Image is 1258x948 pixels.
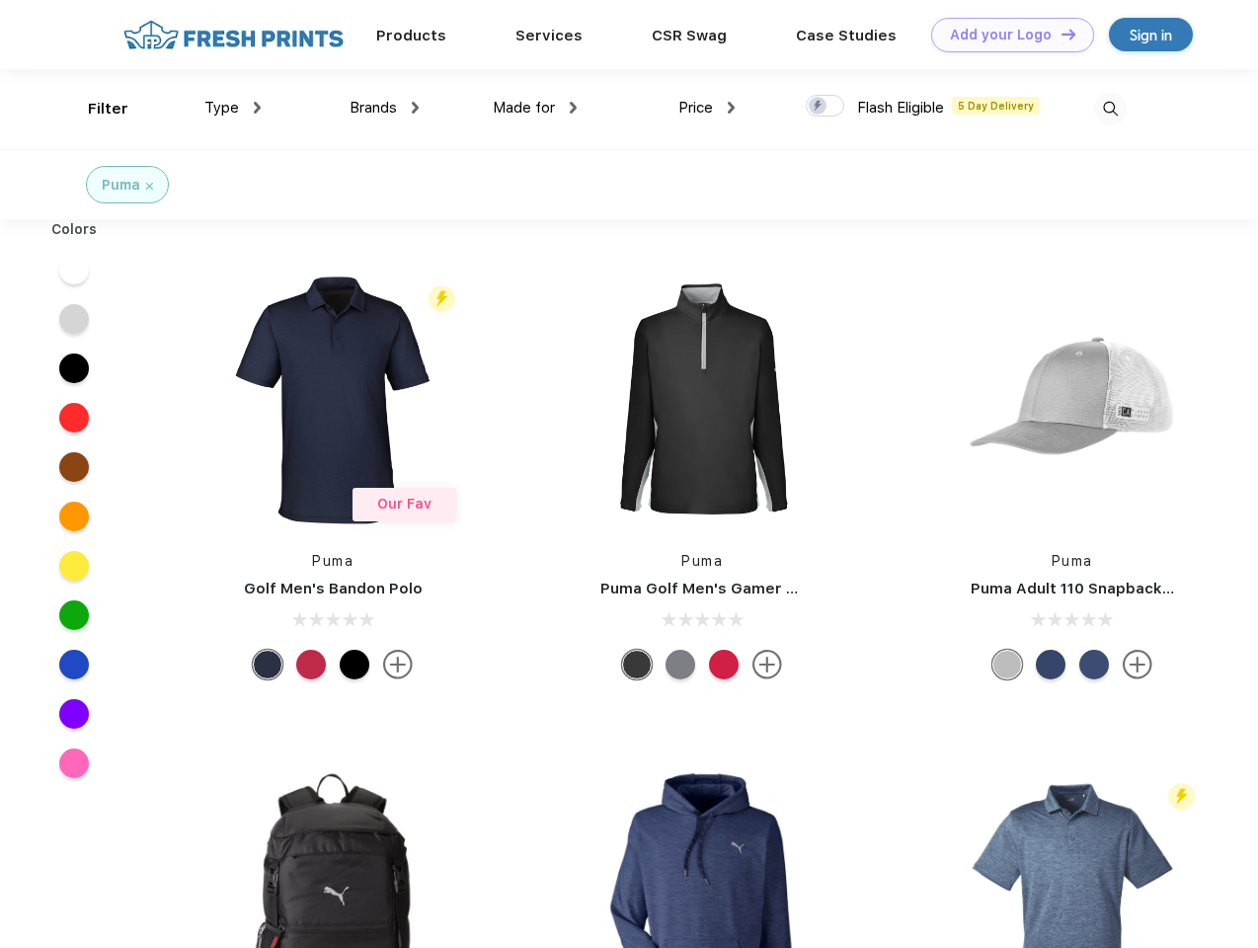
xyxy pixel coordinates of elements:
a: Puma [681,553,723,569]
span: 5 Day Delivery [952,97,1040,115]
img: fo%20logo%202.webp [118,18,350,52]
div: Peacoat with Qut Shd [1036,650,1065,679]
a: Services [515,27,583,44]
div: Filter [88,98,128,120]
img: func=resize&h=266 [201,269,464,531]
img: dropdown.png [728,102,735,114]
div: Puma Black [622,650,652,679]
div: Navy Blazer [253,650,282,679]
div: Quarry with Brt Whit [992,650,1022,679]
img: DT [1061,29,1075,39]
div: Colors [37,219,113,240]
span: Flash Eligible [857,99,944,117]
img: flash_active_toggle.svg [1168,783,1195,810]
img: desktop_search.svg [1094,93,1127,125]
div: Puma [102,175,140,196]
a: Sign in [1109,18,1193,51]
a: Products [376,27,446,44]
span: Type [204,99,239,117]
img: more.svg [383,650,413,679]
img: more.svg [752,650,782,679]
div: Quiet Shade [666,650,695,679]
span: Price [678,99,713,117]
div: Add your Logo [950,27,1052,43]
span: Brands [350,99,397,117]
a: CSR Swag [652,27,727,44]
span: Our Fav [377,496,432,512]
img: flash_active_toggle.svg [429,285,455,312]
div: Ski Patrol [296,650,326,679]
img: dropdown.png [412,102,419,114]
div: Ski Patrol [709,650,739,679]
img: func=resize&h=266 [571,269,833,531]
div: Puma Black [340,650,369,679]
div: Peacoat Qut Shd [1079,650,1109,679]
img: func=resize&h=266 [941,269,1204,531]
img: dropdown.png [570,102,577,114]
div: Sign in [1130,24,1172,46]
img: filter_cancel.svg [146,183,153,190]
img: more.svg [1123,650,1152,679]
a: Golf Men's Bandon Polo [244,580,423,597]
span: Made for [493,99,555,117]
a: Puma [1052,553,1093,569]
img: dropdown.png [254,102,261,114]
a: Puma Golf Men's Gamer Golf Quarter-Zip [600,580,912,597]
a: Puma [312,553,354,569]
